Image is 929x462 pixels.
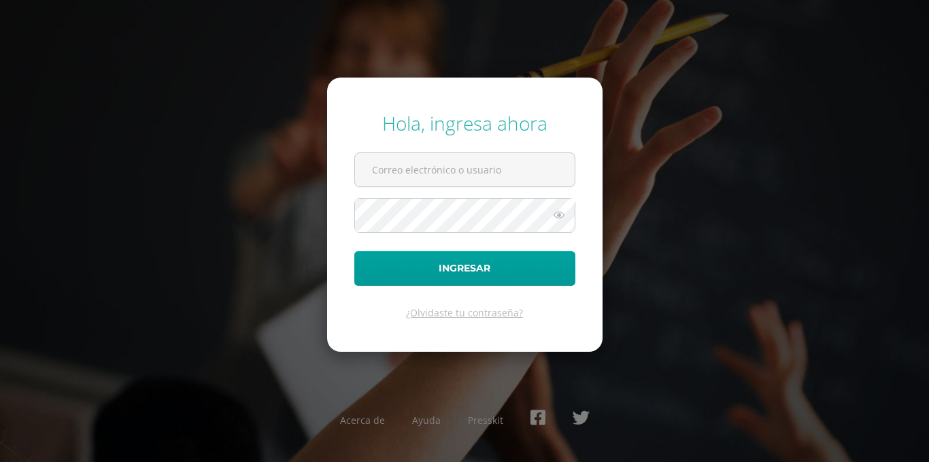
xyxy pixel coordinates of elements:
[468,414,503,427] a: Presskit
[354,251,575,286] button: Ingresar
[412,414,441,427] a: Ayuda
[406,306,523,319] a: ¿Olvidaste tu contraseña?
[354,110,575,136] div: Hola, ingresa ahora
[355,153,575,186] input: Correo electrónico o usuario
[340,414,385,427] a: Acerca de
